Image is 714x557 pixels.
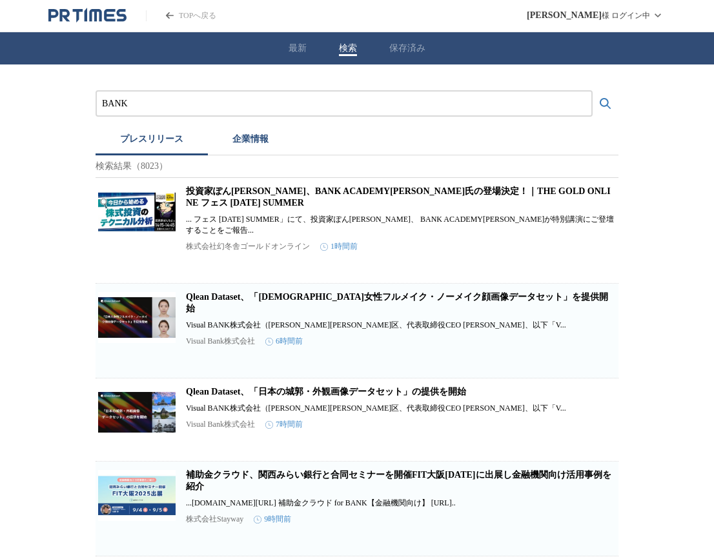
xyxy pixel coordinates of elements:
[320,241,358,252] time: 1時間前
[98,291,176,343] img: Qlean Dataset、「日本人女性フルメイク・ノーメイク顔画像データセット」を提供開始
[96,127,208,155] button: プレスリリース
[186,241,310,252] p: 株式会社幻冬舎ゴールドオンライン
[254,514,291,525] time: 9時間前
[339,43,357,54] button: 検索
[289,43,307,54] button: 最新
[186,403,616,414] p: Visual BANK株式会社（[PERSON_NAME][PERSON_NAME]区、代表取締役CEO [PERSON_NAME]、以下「V...
[265,336,303,347] time: 6時間前
[389,43,425,54] button: 保存済み
[186,387,466,396] a: Qlean Dataset、「日本の城郭・外観画像データセット」の提供を開始
[98,186,176,237] img: 投資家ぽんちよ氏、BANK ACADEMY小林亮平氏の登場決定！｜THE GOLD ONLINE フェス 2025 SUMMER
[98,386,176,438] img: Qlean Dataset、「日本の城郭・外観画像データセット」の提供を開始
[186,470,611,491] a: 補助金クラウド、関西みらい銀行と合同セミナーを開催FIT大阪[DATE]に出展し金融機関向け活用事例を紹介
[186,292,608,313] a: Qlean Dataset、「[DEMOGRAPHIC_DATA]女性フルメイク・ノーメイク顔画像データセット」を提供開始
[48,8,127,23] a: PR TIMESのトップページはこちら
[186,320,616,331] p: Visual BANK株式会社（[PERSON_NAME][PERSON_NAME]区、代表取締役CEO [PERSON_NAME]、以下「V...
[527,10,602,21] span: [PERSON_NAME]
[208,127,293,155] button: 企業情報
[186,214,616,236] p: ... フェス [DATE] SUMMER」にて、投資家ぽん[PERSON_NAME]、 BANK ACADEMY[PERSON_NAME]が特別講演にご登壇することをご報告...
[102,97,586,111] input: プレスリリースおよび企業を検索する
[186,498,616,509] p: ...[DOMAIN_NAME][URL] 補助金クラウド for BANK【金融機関向け】 [URL]..
[186,419,255,430] p: Visual Bank株式会社
[186,514,243,525] p: 株式会社Stayway
[186,186,611,208] a: 投資家ぽん[PERSON_NAME]、BANK ACADEMY[PERSON_NAME]氏の登場決定！｜THE GOLD ONLINE フェス [DATE] SUMMER
[593,91,618,117] button: 検索する
[265,419,303,430] time: 7時間前
[146,10,216,21] a: PR TIMESのトップページはこちら
[186,336,255,347] p: Visual Bank株式会社
[98,469,176,521] img: 補助金クラウド、関西みらい銀行と合同セミナーを開催FIT大阪2025に出展し金融機関向け活用事例を紹介
[96,155,618,178] p: 検索結果（8023）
